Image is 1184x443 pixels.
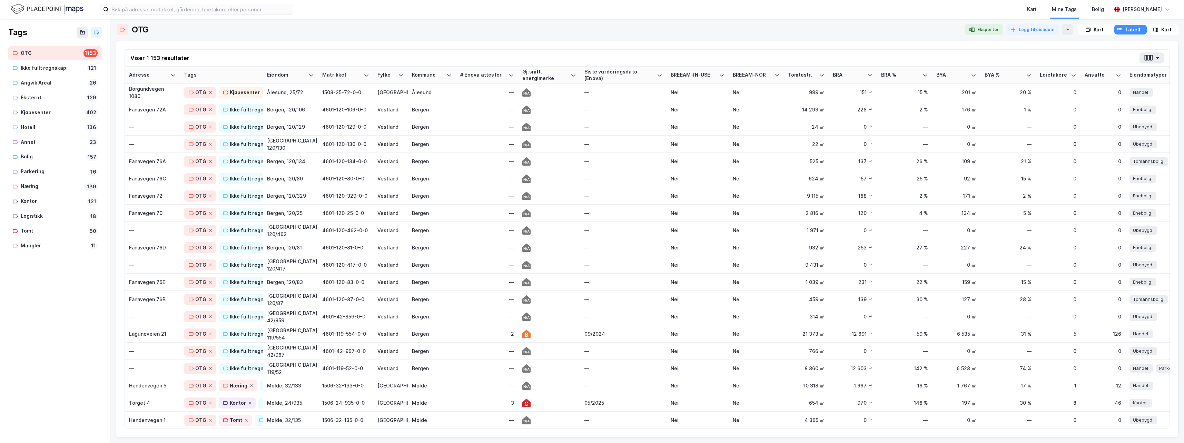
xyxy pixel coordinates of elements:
[788,140,825,148] div: 22 ㎡
[788,209,825,217] div: 2 816 ㎡
[412,175,452,182] div: Bergen
[195,106,206,114] div: OTG
[129,209,176,217] div: Fanavegen 70
[132,24,148,35] div: OTG
[412,72,444,78] div: Kommune
[985,192,1032,199] div: 2 %
[322,209,369,217] div: 4601-120-25-0-0
[21,93,83,102] div: Eksternt
[671,209,724,217] div: Nei
[267,278,314,286] div: Bergen, 120/83
[733,192,780,199] div: Nei
[788,89,825,96] div: 999 ㎡
[267,158,314,165] div: Bergen, 120/134
[733,123,780,130] div: Nei
[412,261,452,268] div: Bergen
[460,140,514,148] div: —
[671,175,724,182] div: Nei
[788,227,825,234] div: 1 971 ㎡
[833,106,873,113] div: 228 ㎡
[322,123,369,130] div: 4601-120-129-0-0
[88,79,98,87] div: 26
[129,123,176,130] div: —
[267,106,314,113] div: Bergen, 120/106
[8,76,102,90] a: Angvik Areal26
[412,89,452,96] div: Ålesund
[584,244,662,251] div: —
[985,123,1032,130] div: —
[89,168,98,176] div: 16
[833,261,873,268] div: 0 ㎡
[21,64,84,72] div: Ikke fullt regnskap
[21,138,86,147] div: Annet
[460,209,514,217] div: —
[833,123,873,130] div: 0 ㎡
[21,79,86,87] div: Angvik Areal
[833,89,873,96] div: 151 ㎡
[881,106,928,113] div: 2 %
[322,261,369,268] div: 4601-120-417-0-0
[1085,89,1121,96] div: 0
[881,158,928,165] div: 26 %
[377,158,404,165] div: Vestland
[936,209,976,217] div: 134 ㎡
[412,209,452,217] div: Bergen
[8,239,102,253] a: Mangler11
[936,261,976,268] div: 0 ㎡
[1040,140,1076,148] div: 0
[584,69,654,81] div: Siste vurderingsdato (Enova)
[412,123,452,130] div: Bergen
[377,261,404,268] div: Vestland
[1133,89,1148,96] span: Handel
[733,140,780,148] div: Nei
[129,192,176,199] div: Fanavegen 72
[936,89,976,96] div: 201 ㎡
[881,209,928,217] div: 4 %
[230,226,275,235] div: Ikke fullt regnskap
[671,140,724,148] div: Nei
[1133,209,1151,217] span: Enebolig
[88,138,98,146] div: 23
[11,3,83,15] img: logo.f888ab2527a4732fd821a326f86c7f29.svg
[1133,244,1151,251] span: Enebolig
[985,261,1032,268] div: —
[195,192,206,200] div: OTG
[230,261,275,269] div: Ikke fullt regnskap
[377,209,404,217] div: Vestland
[86,183,98,191] div: 139
[936,175,976,182] div: 92 ㎡
[267,258,314,272] div: [GEOGRAPHIC_DATA], 120/417
[88,227,98,235] div: 50
[230,88,260,97] div: Kjøpesenter
[833,158,873,165] div: 137 ㎡
[1040,89,1076,96] div: 0
[1040,123,1076,130] div: 0
[322,192,369,199] div: 4601-120-329-0-0
[1094,26,1104,34] div: Kort
[460,123,514,130] div: —
[833,209,873,217] div: 120 ㎡
[267,137,314,151] div: [GEOGRAPHIC_DATA], 120/130
[584,106,662,113] div: —
[8,46,102,60] a: OTG1153
[8,194,102,208] a: Kontor121
[412,192,452,199] div: Bergen
[1085,244,1121,251] div: 0
[195,88,206,97] div: OTG
[1133,140,1152,148] span: Ubebygd
[985,72,1023,78] div: BYA %
[267,175,314,182] div: Bergen, 120/80
[195,157,206,166] div: OTG
[788,123,825,130] div: 24 ㎡
[86,123,98,131] div: 136
[1040,72,1068,78] div: Leietakere
[267,244,314,251] div: Bergen, 120/81
[129,175,176,182] div: Fanavegen 76C
[1006,24,1059,35] button: Legg til eiendom
[377,278,404,286] div: Vestland
[377,106,404,113] div: Vestland
[89,242,98,250] div: 11
[322,227,369,234] div: 4601-120-462-0-0
[377,123,404,130] div: Vestland
[965,24,1003,35] button: Eksporter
